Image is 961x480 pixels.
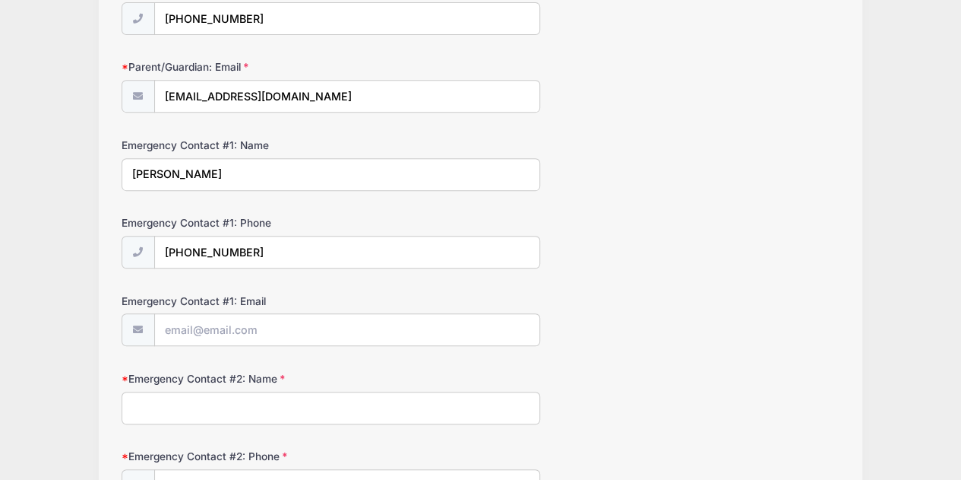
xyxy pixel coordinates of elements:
label: Emergency Contact #2: Name [122,371,361,386]
label: Emergency Contact #1: Email [122,294,361,309]
input: email@email.com [154,313,540,346]
input: (xxx) xxx-xxxx [154,2,540,35]
label: Emergency Contact #1: Phone [122,215,361,230]
label: Emergency Contact #1: Name [122,138,361,153]
input: email@email.com [154,80,540,113]
label: Parent/Guardian: Email [122,59,361,75]
label: Emergency Contact #2: Phone [122,449,361,464]
input: (xxx) xxx-xxxx [154,236,540,269]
